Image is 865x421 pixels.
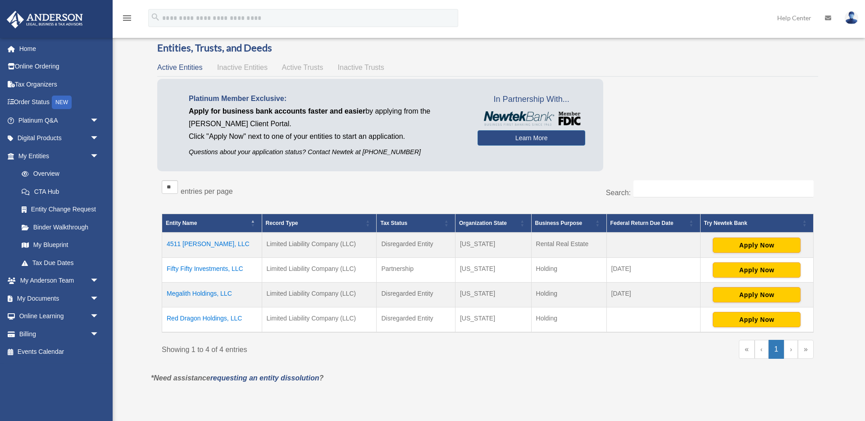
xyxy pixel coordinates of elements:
[769,340,784,359] a: 1
[6,272,113,290] a: My Anderson Teamarrow_drop_down
[377,257,455,282] td: Partnership
[380,220,407,226] span: Tax Status
[713,238,801,253] button: Apply Now
[90,129,108,148] span: arrow_drop_down
[845,11,858,24] img: User Pic
[210,374,319,382] a: requesting an entity dissolution
[455,307,531,332] td: [US_STATE]
[6,75,113,93] a: Tax Organizers
[377,282,455,307] td: Disregarded Entity
[90,111,108,130] span: arrow_drop_down
[377,214,455,233] th: Tax Status: Activate to sort
[166,220,197,226] span: Entity Name
[6,343,113,361] a: Events Calendar
[262,233,377,258] td: Limited Liability Company (LLC)
[6,289,113,307] a: My Documentsarrow_drop_down
[262,282,377,307] td: Limited Liability Company (LLC)
[478,92,585,107] span: In Partnership With...
[606,214,700,233] th: Federal Return Due Date: Activate to sort
[704,218,800,229] div: Try Newtek Bank
[6,147,108,165] a: My Entitiesarrow_drop_down
[162,282,262,307] td: Megalith Holdings, LLC
[122,13,132,23] i: menu
[4,11,86,28] img: Anderson Advisors Platinum Portal
[13,236,108,254] a: My Blueprint
[13,254,108,272] a: Tax Due Dates
[162,340,481,356] div: Showing 1 to 4 of 4 entries
[531,307,606,332] td: Holding
[162,233,262,258] td: 4511 [PERSON_NAME], LLC
[713,262,801,278] button: Apply Now
[189,130,464,143] p: Click "Apply Now" next to one of your entities to start an application.
[162,307,262,332] td: Red Dragon Holdings, LLC
[122,16,132,23] a: menu
[266,220,298,226] span: Record Type
[459,220,507,226] span: Organization State
[90,325,108,343] span: arrow_drop_down
[52,96,72,109] div: NEW
[478,130,585,146] a: Learn More
[713,287,801,302] button: Apply Now
[6,58,113,76] a: Online Ordering
[13,183,108,201] a: CTA Hub
[189,105,464,130] p: by applying from the [PERSON_NAME] Client Portal.
[455,282,531,307] td: [US_STATE]
[610,220,674,226] span: Federal Return Due Date
[13,201,108,219] a: Entity Change Request
[282,64,323,71] span: Active Trusts
[338,64,384,71] span: Inactive Trusts
[606,257,700,282] td: [DATE]
[377,307,455,332] td: Disregarded Entity
[377,233,455,258] td: Disregarded Entity
[6,93,113,112] a: Order StatusNEW
[531,214,606,233] th: Business Purpose: Activate to sort
[162,214,262,233] th: Entity Name: Activate to invert sorting
[189,92,464,105] p: Platinum Member Exclusive:
[90,289,108,308] span: arrow_drop_down
[6,129,113,147] a: Digital Productsarrow_drop_down
[455,257,531,282] td: [US_STATE]
[13,218,108,236] a: Binder Walkthrough
[217,64,268,71] span: Inactive Entities
[189,146,464,158] p: Questions about your application status? Contact Newtek at [PHONE_NUMBER]
[531,233,606,258] td: Rental Real Estate
[700,214,813,233] th: Try Newtek Bank : Activate to sort
[150,12,160,22] i: search
[90,272,108,290] span: arrow_drop_down
[157,64,202,71] span: Active Entities
[13,165,104,183] a: Overview
[535,220,583,226] span: Business Purpose
[157,41,818,55] h3: Entities, Trusts, and Deeds
[6,307,113,325] a: Online Learningarrow_drop_down
[262,307,377,332] td: Limited Liability Company (LLC)
[262,257,377,282] td: Limited Liability Company (LLC)
[606,282,700,307] td: [DATE]
[6,40,113,58] a: Home
[482,111,581,126] img: NewtekBankLogoSM.png
[713,312,801,327] button: Apply Now
[189,107,365,115] span: Apply for business bank accounts faster and easier
[755,340,769,359] a: Previous
[606,189,631,197] label: Search:
[455,214,531,233] th: Organization State: Activate to sort
[181,188,233,195] label: entries per page
[531,282,606,307] td: Holding
[798,340,814,359] a: Last
[90,307,108,326] span: arrow_drop_down
[90,147,108,165] span: arrow_drop_down
[531,257,606,282] td: Holding
[6,111,113,129] a: Platinum Q&Aarrow_drop_down
[739,340,755,359] a: First
[262,214,377,233] th: Record Type: Activate to sort
[455,233,531,258] td: [US_STATE]
[162,257,262,282] td: Fifty Fifty Investments, LLC
[6,325,113,343] a: Billingarrow_drop_down
[784,340,798,359] a: Next
[151,374,323,382] em: *Need assistance ?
